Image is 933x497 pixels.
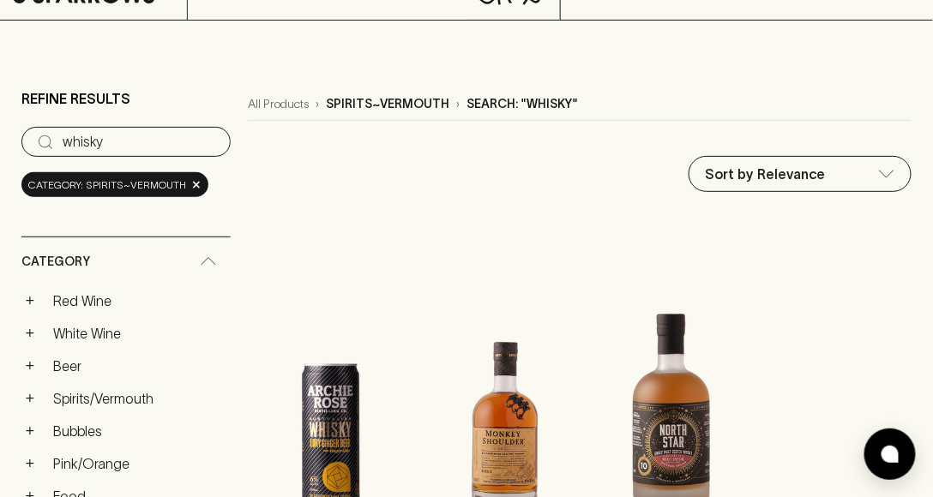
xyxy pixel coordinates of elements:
[21,237,231,286] div: Category
[63,129,217,156] input: Try “Pinot noir”
[316,95,319,113] p: ›
[21,292,39,309] button: +
[45,319,231,348] a: White Wine
[21,325,39,342] button: +
[45,286,231,315] a: Red Wine
[191,176,202,194] span: ×
[28,177,186,194] span: Category: spirits~vermouth
[21,390,39,407] button: +
[45,449,231,478] a: Pink/Orange
[45,416,231,446] a: Bubbles
[705,164,826,184] p: Sort by Relevance
[326,95,449,113] p: spirits~vermouth
[456,95,460,113] p: ›
[466,95,578,113] p: Search: "whisky"
[21,88,130,109] p: Refine Results
[21,422,39,440] button: +
[21,357,39,374] button: +
[45,351,231,380] a: Beer
[689,157,911,191] div: Sort by Relevance
[248,95,309,113] a: All Products
[882,446,899,463] img: bubble-icon
[45,384,231,413] a: Spirits/Vermouth
[21,251,90,272] span: Category
[21,455,39,472] button: +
